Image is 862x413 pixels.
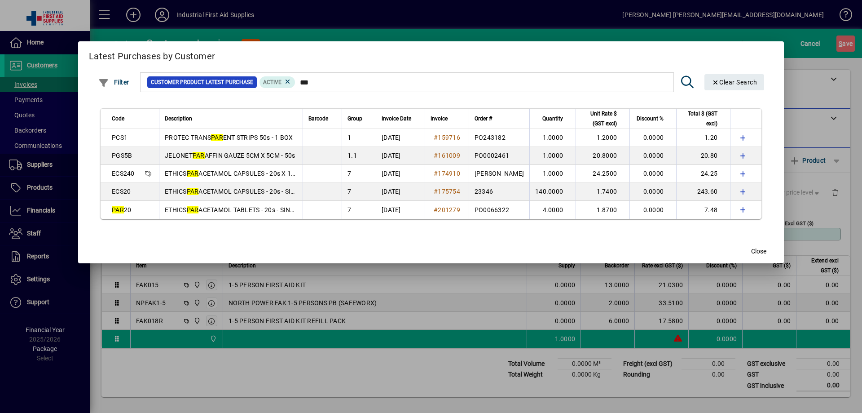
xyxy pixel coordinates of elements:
[211,134,223,141] em: PAR
[434,188,438,195] span: #
[151,78,253,87] span: Customer Product Latest Purchase
[529,147,576,165] td: 1.0000
[751,247,766,256] span: Close
[434,206,438,213] span: #
[576,201,629,219] td: 1.8700
[112,206,124,213] em: PAR
[529,165,576,183] td: 1.0000
[676,129,730,147] td: 1.20
[542,114,563,124] span: Quantity
[263,79,281,85] span: Active
[438,170,460,177] span: 174910
[382,114,419,124] div: Invoice Date
[308,114,328,124] span: Barcode
[581,109,617,129] span: Unit Rate $ (GST excl)
[581,109,625,129] div: Unit Rate $ (GST excl)
[434,152,438,159] span: #
[259,76,295,88] mat-chip: Product Activation Status: Active
[165,206,302,213] span: ETHICS ACETAMOL TABLETS - 20s - SINGLE
[165,134,293,141] span: PROTEC TRANS ENT STRIPS 50s - 1 BOX
[382,114,411,124] span: Invoice Date
[376,129,425,147] td: [DATE]
[629,129,676,147] td: 0.0000
[112,134,128,141] span: PCS1
[112,206,131,213] span: 20
[529,129,576,147] td: 1.0000
[376,147,425,165] td: [DATE]
[165,188,307,195] span: ETHICS ACETAMOL CAPSULES - 20s - SINGLE
[475,114,524,124] div: Order #
[529,183,576,201] td: 140.0000
[635,114,672,124] div: Discount %
[434,134,438,141] span: #
[629,147,676,165] td: 0.0000
[704,74,765,90] button: Clear
[431,205,463,215] a: #201279
[78,41,784,67] h2: Latest Purchases by Customer
[469,183,529,201] td: 23346
[112,114,154,124] div: Code
[347,114,362,124] span: Group
[193,152,205,159] em: PAR
[682,109,717,129] span: Total $ (GST excl)
[376,183,425,201] td: [DATE]
[637,114,664,124] span: Discount %
[165,114,297,124] div: Description
[469,201,529,219] td: PO0066322
[347,206,351,213] span: 7
[431,114,448,124] span: Invoice
[576,165,629,183] td: 24.2500
[712,79,757,86] span: Clear Search
[676,165,730,183] td: 24.25
[98,79,129,86] span: Filter
[112,188,131,195] span: ECS20
[529,201,576,219] td: 4.0000
[376,201,425,219] td: [DATE]
[469,147,529,165] td: PO0002461
[431,114,463,124] div: Invoice
[475,114,492,124] span: Order #
[438,152,460,159] span: 161009
[438,188,460,195] span: 175754
[576,129,629,147] td: 1.2000
[431,151,463,160] a: #161009
[96,74,132,90] button: Filter
[187,170,199,177] em: PAR
[347,188,351,195] span: 7
[629,201,676,219] td: 0.0000
[469,165,529,183] td: [PERSON_NAME]
[629,165,676,183] td: 0.0000
[187,188,199,195] em: PAR
[744,244,773,260] button: Close
[376,165,425,183] td: [DATE]
[112,114,124,124] span: Code
[165,170,323,177] span: ETHICS ACETAMOL CAPSULES - 20s X 12 PACKETS
[347,170,351,177] span: 7
[431,133,463,142] a: #159716
[576,147,629,165] td: 20.8000
[676,201,730,219] td: 7.48
[576,183,629,201] td: 1.7400
[112,152,132,159] span: PGS5B
[438,134,460,141] span: 159716
[676,183,730,201] td: 243.60
[187,206,199,213] em: PAR
[535,114,571,124] div: Quantity
[165,114,192,124] span: Description
[347,114,370,124] div: Group
[347,134,351,141] span: 1
[165,152,295,159] span: JELONET AFFIN GAUZE 5CM X 5CM - 50s
[431,187,463,196] a: #175754
[112,170,135,177] span: ECS240
[308,114,336,124] div: Barcode
[438,206,460,213] span: 201279
[431,169,463,178] a: #174910
[682,109,726,129] div: Total $ (GST excl)
[434,170,438,177] span: #
[629,183,676,201] td: 0.0000
[469,129,529,147] td: PO243182
[347,152,357,159] span: 1.1
[676,147,730,165] td: 20.80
